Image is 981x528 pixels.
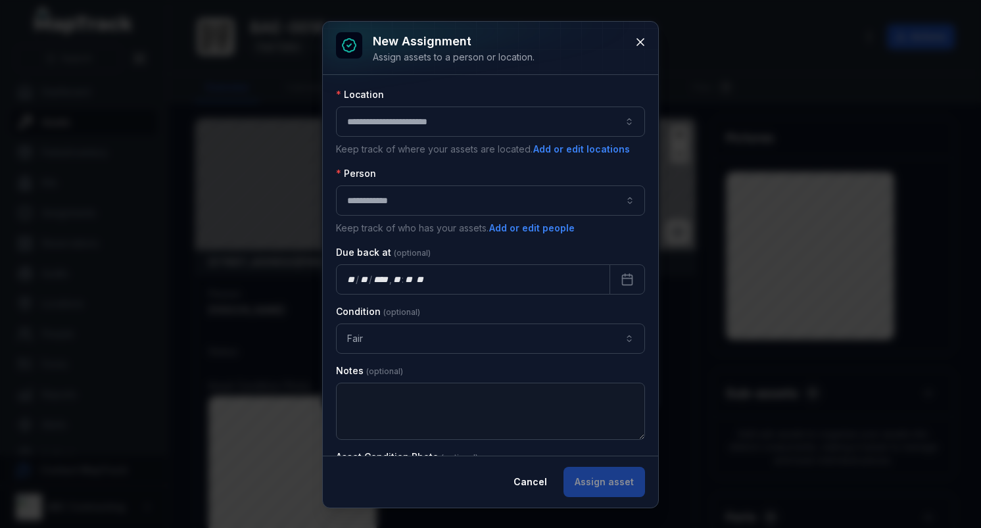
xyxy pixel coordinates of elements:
label: Asset Condition Photo [336,450,478,464]
label: Condition [336,305,420,318]
div: , [389,273,393,286]
div: : [402,273,405,286]
div: day, [347,273,356,286]
div: month, [360,273,369,286]
div: hour, [393,273,402,286]
button: Add or edit locations [533,142,631,156]
div: am/pm, [416,273,425,286]
label: Location [336,88,384,101]
div: / [356,273,360,286]
div: / [369,273,373,286]
div: year, [373,273,389,286]
button: Calendar [610,264,645,295]
label: Notes [336,364,403,377]
button: Add or edit people [489,221,575,235]
label: Person [336,167,376,180]
input: assignment-add:person-label [336,185,645,216]
p: Keep track of where your assets are located. [336,142,645,156]
label: Due back at [336,246,431,259]
h3: New assignment [373,32,535,51]
button: Fair [336,324,645,354]
div: minute, [405,273,414,286]
button: Cancel [502,467,558,497]
div: Assign assets to a person or location. [373,51,535,64]
p: Keep track of who has your assets. [336,221,645,235]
